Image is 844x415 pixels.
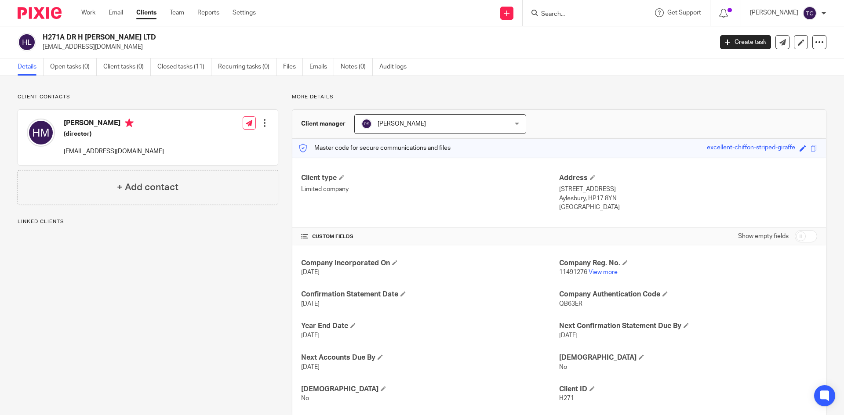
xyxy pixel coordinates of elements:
[559,173,817,183] h4: Address
[136,8,156,17] a: Clients
[540,11,619,18] input: Search
[301,119,346,128] h3: Client manager
[559,194,817,203] p: Aylesbury, HP17 8YN
[301,301,320,307] span: [DATE]
[667,10,701,16] span: Get Support
[125,119,134,127] i: Primary
[720,35,771,49] a: Create task
[64,147,164,156] p: [EMAIL_ADDRESS][DOMAIN_NAME]
[18,33,36,51] img: svg%3E
[301,364,320,370] span: [DATE]
[559,395,574,401] span: H271
[18,58,44,76] a: Details
[559,301,582,307] span: QB63ER
[803,6,817,20] img: svg%3E
[43,43,707,51] p: [EMAIL_ADDRESS][DOMAIN_NAME]
[378,121,426,127] span: [PERSON_NAME]
[64,119,164,130] h4: [PERSON_NAME]
[559,185,817,194] p: [STREET_ADDRESS]
[301,385,559,394] h4: [DEMOGRAPHIC_DATA]
[559,332,578,339] span: [DATE]
[361,119,372,129] img: svg%3E
[283,58,303,76] a: Files
[18,218,278,225] p: Linked clients
[233,8,256,17] a: Settings
[299,144,451,152] p: Master code for secure communications and files
[309,58,334,76] a: Emails
[197,8,219,17] a: Reports
[218,58,276,76] a: Recurring tasks (0)
[117,180,178,194] h4: + Add contact
[157,58,211,76] a: Closed tasks (11)
[301,332,320,339] span: [DATE]
[64,130,164,138] h5: (director)
[109,8,123,17] a: Email
[301,395,309,401] span: No
[559,385,817,394] h4: Client ID
[170,8,184,17] a: Team
[341,58,373,76] a: Notes (0)
[301,185,559,194] p: Limited company
[379,58,413,76] a: Audit logs
[559,353,817,362] h4: [DEMOGRAPHIC_DATA]
[750,8,798,17] p: [PERSON_NAME]
[27,119,55,147] img: svg%3E
[559,203,817,212] p: [GEOGRAPHIC_DATA]
[103,58,151,76] a: Client tasks (0)
[18,7,62,19] img: Pixie
[707,143,795,153] div: excellent-chiffon-striped-giraffe
[18,94,278,101] p: Client contacts
[559,321,817,331] h4: Next Confirmation Statement Due By
[559,259,817,268] h4: Company Reg. No.
[559,290,817,299] h4: Company Authentication Code
[738,232,789,241] label: Show empty fields
[589,269,618,275] a: View more
[559,364,567,370] span: No
[81,8,95,17] a: Work
[559,269,587,275] span: 11491276
[301,353,559,362] h4: Next Accounts Due By
[301,233,559,240] h4: CUSTOM FIELDS
[301,259,559,268] h4: Company Incorporated On
[301,321,559,331] h4: Year End Date
[301,290,559,299] h4: Confirmation Statement Date
[301,173,559,183] h4: Client type
[301,269,320,275] span: [DATE]
[50,58,97,76] a: Open tasks (0)
[43,33,574,42] h2: H271A DR H [PERSON_NAME] LTD
[292,94,826,101] p: More details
